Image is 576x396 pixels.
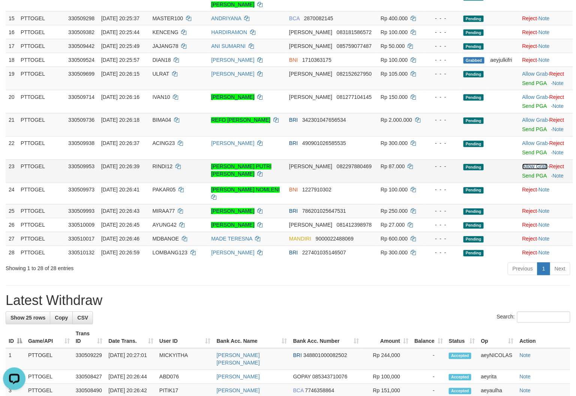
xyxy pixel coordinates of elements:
[522,173,547,179] a: Send PGA
[289,222,332,228] span: [PERSON_NAME]
[153,57,171,63] span: DIAN18
[153,222,177,228] span: AYUNG42
[302,187,331,193] span: Copy 1227910302 to clipboard
[290,327,362,348] th: Bank Acc. Number: activate to sort column ascending
[18,25,65,39] td: PTTOGEL
[302,117,346,123] span: Copy 342301047656534 to clipboard
[522,15,537,21] a: Reject
[497,312,570,323] label: Search:
[302,140,346,146] span: Copy 490901026585535 to clipboard
[508,263,538,275] a: Previous
[68,43,94,49] span: 330509442
[519,136,573,160] td: ·
[522,80,547,86] a: Send PGA
[522,94,549,100] span: ·
[101,208,139,214] span: [DATE] 20:26:43
[153,43,178,49] span: JAJANG78
[68,117,94,123] span: 330509736
[18,39,65,53] td: PTTOGEL
[538,43,550,49] a: Note
[217,353,260,366] a: [PERSON_NAME] [PERSON_NAME]
[381,250,408,256] span: Rp 300.000
[478,327,517,348] th: Op: activate to sort column ascending
[538,236,550,242] a: Note
[153,236,179,242] span: MDBANOE
[381,140,408,146] span: Rp 300.000
[6,312,50,324] a: Show 25 rows
[293,388,304,394] span: BCA
[6,113,18,136] td: 21
[522,43,537,49] a: Reject
[362,327,412,348] th: Amount: activate to sort column ascending
[519,232,573,246] td: ·
[101,187,139,193] span: [DATE] 20:26:41
[77,315,88,321] span: CSV
[520,388,531,394] a: Note
[337,164,372,170] span: Copy 082297880469 to clipboard
[50,312,73,324] a: Copy
[105,348,156,370] td: [DATE] 20:27:01
[463,223,484,229] span: Pending
[25,370,73,384] td: PTTOGEL
[463,30,484,36] span: Pending
[429,15,457,22] div: - - -
[381,187,408,193] span: Rp 100.000
[25,348,73,370] td: PTTOGEL
[211,117,270,123] a: REFO [PERSON_NAME]
[211,43,246,49] a: ANI SUMARNI
[446,327,478,348] th: Status: activate to sort column ascending
[293,374,311,380] span: GOPAY
[18,232,65,246] td: PTTOGEL
[6,293,570,308] h1: Latest Withdraw
[522,57,537,63] a: Reject
[153,94,170,100] span: IVAN10
[101,140,139,146] span: [DATE] 20:26:37
[101,15,139,21] span: [DATE] 20:25:37
[538,222,550,228] a: Note
[302,208,346,214] span: Copy 786201025647531 to clipboard
[101,57,139,63] span: [DATE] 20:25:57
[411,370,446,384] td: -
[73,348,106,370] td: 330509229
[538,187,550,193] a: Note
[381,208,408,214] span: Rp 250.000
[68,250,94,256] span: 330510132
[520,374,531,380] a: Note
[153,208,175,214] span: MIRAA77
[381,57,408,63] span: Rp 100.000
[312,374,347,380] span: Copy 085343710076 to clipboard
[519,39,573,53] td: ·
[302,250,346,256] span: Copy 227401035146507 to clipboard
[522,71,549,77] span: ·
[463,16,484,22] span: Pending
[293,353,302,359] span: BRI
[289,236,311,242] span: MANDIRI
[522,127,547,133] a: Send PGA
[156,370,214,384] td: ABD076
[101,164,139,170] span: [DATE] 20:26:39
[302,57,331,63] span: Copy 1710363175 to clipboard
[105,370,156,384] td: [DATE] 20:26:44
[429,28,457,36] div: - - -
[381,29,408,35] span: Rp 100.000
[156,348,214,370] td: MICKYITHA
[211,164,271,177] a: [PERSON_NAME] PUTRI [PERSON_NAME]
[538,250,550,256] a: Note
[519,183,573,204] td: ·
[337,43,372,49] span: Copy 085759077487 to clipboard
[153,71,169,77] span: ULRAT
[517,312,570,323] input: Search:
[538,57,550,63] a: Note
[211,250,254,256] a: [PERSON_NAME]
[553,173,564,179] a: Note
[429,70,457,78] div: - - -
[549,164,564,170] a: Reject
[337,222,372,228] span: Copy 081412398978 to clipboard
[156,327,214,348] th: User ID: activate to sort column ascending
[18,218,65,232] td: PTTOGEL
[381,71,408,77] span: Rp 105.000
[381,222,405,228] span: Rp 27.000
[289,117,298,123] span: BRI
[553,127,564,133] a: Note
[549,140,564,146] a: Reject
